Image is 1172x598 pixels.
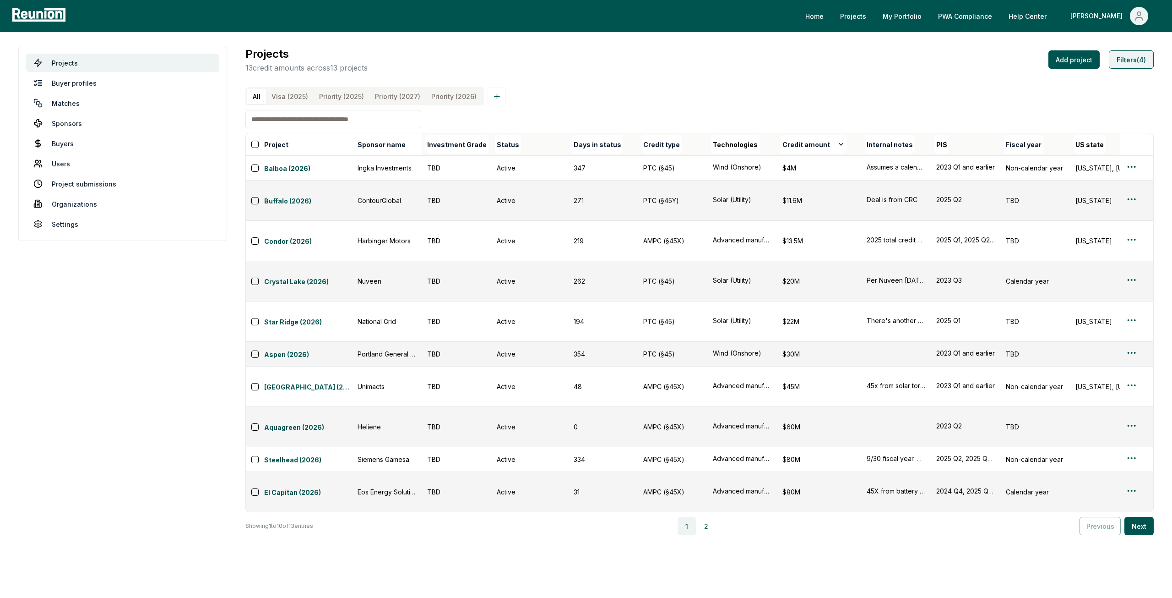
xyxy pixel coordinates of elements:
[1109,50,1154,69] button: Filters(4)
[266,89,314,104] button: Visa (2025)
[358,196,416,205] div: ContourGlobal
[497,196,563,205] div: Active
[495,135,521,154] button: Status
[713,454,771,463] button: Advanced manufacturing
[497,422,563,432] div: Active
[427,236,486,246] div: TBD
[26,195,219,213] a: Organizations
[264,348,352,361] button: Aspen (2026)
[264,453,352,466] button: Steelhead (2026)
[1070,7,1126,25] div: [PERSON_NAME]
[798,7,1163,25] nav: Main
[713,486,771,496] button: Advanced manufacturing
[1075,382,1134,391] div: [US_STATE], [US_STATE]
[314,89,369,104] button: Priority (2025)
[867,316,925,325] div: There's another NGR 2025 project - "Sterling" PV and [PERSON_NAME] ITCs
[713,275,771,285] button: Solar (Utility)
[245,521,313,531] p: Showing 1 to 10 of 13 entries
[574,317,632,326] div: 194
[936,381,995,390] button: 2023 Q1 and earlier
[1124,517,1154,535] button: Next
[369,89,426,104] button: Priority (2027)
[264,421,352,433] button: Aquagreen (2026)
[867,275,925,285] button: Per Nuveen [DATE] We’re looking for an IG buyer who can purchase PTCs until 5/2033. That’s unfort...
[931,7,999,25] a: PWA Compliance
[782,349,856,359] div: $30M
[782,276,856,286] div: $20M
[574,349,632,359] div: 354
[358,487,416,497] div: Eos Energy Solutions
[1006,163,1064,173] div: Non-calendar year
[867,235,925,245] button: 2025 total credit volume: $1.7-1.85m Broken down by quarter Q1: $108k Q2: $321k Q3: $545k Q4: $88...
[875,7,929,25] a: My Portfolio
[1075,236,1134,246] div: [US_STATE]
[1048,50,1100,69] button: Add project
[497,455,563,464] div: Active
[427,276,486,286] div: TBD
[497,163,563,173] div: Active
[264,196,352,207] a: Buffalo (2026)
[264,317,352,328] a: Star Ridge (2026)
[264,277,352,288] a: Crystal Lake (2026)
[426,89,482,104] button: Priority (2026)
[264,382,352,393] a: [GEOGRAPHIC_DATA] (2026)
[936,195,995,204] button: 2025 Q2
[245,62,368,73] p: 13 credit amounts across 13 projects
[643,455,702,464] div: AMPC (§45X)
[358,236,416,246] div: Harbinger Motors
[782,382,856,391] div: $45M
[1006,382,1064,391] div: Non-calendar year
[833,7,874,25] a: Projects
[936,486,995,496] div: 2024 Q4, 2025 Q1, 2025 Q2, 2025 Q3, 2025 Q4, 2026 Q1, 2026 Q2, 2026 Q3
[574,382,632,391] div: 48
[1075,317,1134,326] div: [US_STATE]
[1006,317,1064,326] div: TBD
[936,162,995,172] button: 2023 Q1 and earlier
[936,316,995,325] div: 2025 Q1
[26,175,219,193] a: Project submissions
[867,486,925,496] button: 45X from battery cells, modules, EAM. He sells these credits, sold close to $6M in [DATE]. Now th...
[782,196,856,205] div: $11.6M
[427,487,486,497] div: TBD
[678,517,696,535] button: 1
[782,236,856,246] div: $13.5M
[358,163,416,173] div: Ingka Investments
[713,235,771,245] button: Advanced manufacturing
[867,162,925,172] div: Assumes a calendar year end filer. Ignka has 8/31 fiscal year end. To the extent a buyer is non-c...
[936,275,995,285] button: 2023 Q3
[497,487,563,497] div: Active
[427,349,486,359] div: TBD
[782,163,856,173] div: $4M
[697,517,715,535] button: 2
[358,455,416,464] div: Siemens Gamesa
[867,195,925,204] button: Deal is from CRC
[782,455,856,464] div: $80M
[867,454,925,463] div: 9/30 fiscal year. Per e-mail on [DATE] they have identified a buyer for their 2024 credits
[264,488,352,499] a: El Capitan (2026)
[425,135,488,154] button: Investment Grade
[264,275,352,288] button: Crystal Lake (2026)
[1006,236,1064,246] div: TBD
[264,235,352,247] button: Condor (2026)
[1063,7,1156,25] button: [PERSON_NAME]
[358,422,416,432] div: Heliene
[1006,349,1064,359] div: TBD
[497,349,563,359] div: Active
[247,89,266,104] button: All
[574,487,632,497] div: 31
[713,348,771,358] div: Wind (Onshore)
[713,162,771,172] button: Wind (Onshore)
[358,317,416,326] div: National Grid
[26,215,219,233] a: Settings
[936,454,995,463] div: 2025 Q2, 2025 Q3, 2025 Q4
[936,235,995,245] div: 2025 Q1, 2025 Q2, 2025 Q3, 2025 Q4, 2026 Q1, 2026 Q2, 2026 Q3, 2026 Q4
[643,382,702,391] div: AMPC (§45X)
[358,349,416,359] div: Portland General Electric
